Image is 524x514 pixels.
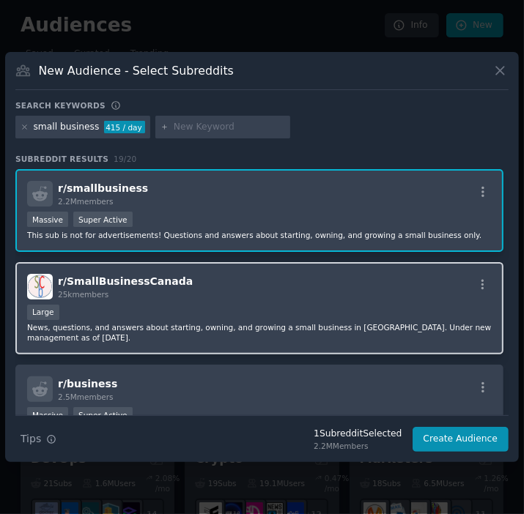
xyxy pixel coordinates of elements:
[27,322,492,343] p: News, questions, and answers about starting, owning, and growing a small business in [GEOGRAPHIC_...
[39,63,234,78] h3: New Audience - Select Subreddits
[104,121,145,134] div: 415 / day
[73,407,133,422] div: Super Active
[27,274,53,299] img: SmallBusinessCanada
[34,121,100,134] div: small business
[58,290,108,299] span: 25k members
[27,212,68,227] div: Massive
[58,378,117,390] span: r/ business
[58,197,114,206] span: 2.2M members
[314,441,402,451] div: 2.2M Members
[58,392,114,401] span: 2.5M members
[15,426,62,452] button: Tips
[413,427,509,452] button: Create Audience
[58,275,193,287] span: r/ SmallBusinessCanada
[15,100,106,111] h3: Search keywords
[73,212,133,227] div: Super Active
[114,154,137,163] span: 19 / 20
[27,305,59,320] div: Large
[27,407,68,422] div: Massive
[174,121,285,134] input: New Keyword
[15,154,108,164] span: Subreddit Results
[314,428,402,441] div: 1 Subreddit Selected
[58,182,148,194] span: r/ smallbusiness
[21,431,41,447] span: Tips
[27,230,492,240] p: This sub is not for advertisements! Questions and answers about starting, owning, and growing a s...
